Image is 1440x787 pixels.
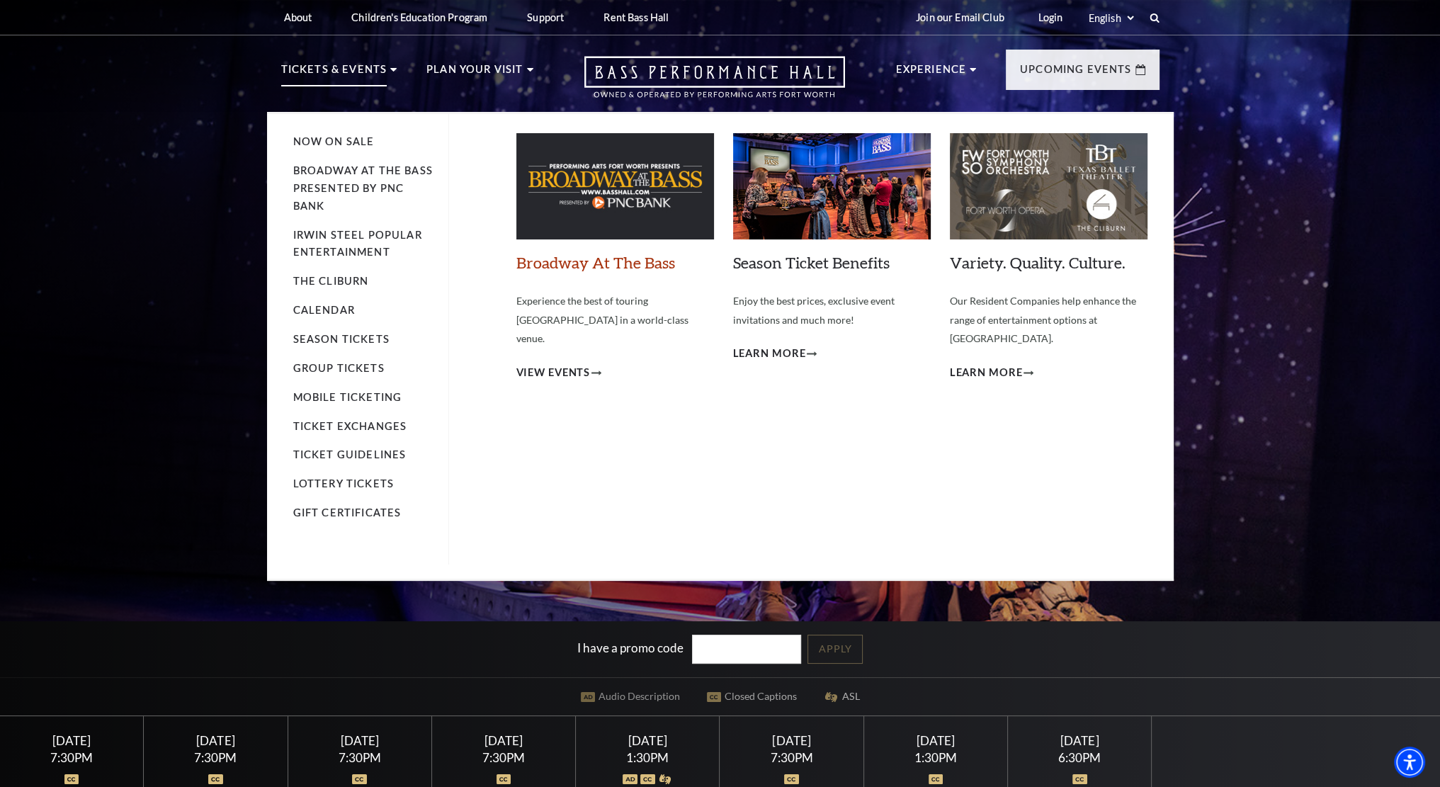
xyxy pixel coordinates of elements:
select: Select: [1086,11,1136,25]
p: About [284,11,312,23]
p: Enjoy the best prices, exclusive event invitations and much more! [733,292,931,329]
div: [DATE] [737,733,846,748]
p: Support [527,11,564,23]
div: 7:30PM [17,752,127,764]
p: Children's Education Program [351,11,487,23]
div: [DATE] [305,733,414,748]
div: [DATE] [1025,733,1135,748]
div: 7:30PM [449,752,559,764]
a: Open this option [533,56,896,112]
a: Learn More Variety. Quality. Culture. [950,364,1034,382]
p: Experience [896,61,967,86]
a: Broadway At The Bass presented by PNC Bank [293,164,433,212]
img: Season Ticket Benefits [733,133,931,239]
a: Ticket Exchanges [293,420,407,432]
p: Plan Your Visit [426,61,523,86]
div: [DATE] [161,733,271,748]
a: Irwin Steel Popular Entertainment [293,229,422,259]
div: 7:30PM [161,752,271,764]
a: Learn More Season Ticket Benefits [733,345,817,363]
a: Calendar [293,304,355,316]
p: Rent Bass Hall [603,11,669,23]
div: 7:30PM [305,752,414,764]
a: View Events [516,364,602,382]
span: Learn More [950,364,1023,382]
a: Season Ticket Benefits [733,253,890,272]
p: Upcoming Events [1020,61,1132,86]
a: Gift Certificates [293,506,402,519]
a: Ticket Guidelines [293,448,407,460]
img: Variety. Quality. Culture. [950,133,1147,239]
span: Learn More [733,345,806,363]
span: View Events [516,364,591,382]
a: Variety. Quality. Culture. [950,253,1126,272]
div: Accessibility Menu [1394,747,1425,778]
a: Broadway At The Bass [516,253,675,272]
label: I have a promo code [577,640,684,655]
a: Group Tickets [293,362,385,374]
a: Now On Sale [293,135,375,147]
img: Broadway At The Bass [516,133,714,239]
a: Lottery Tickets [293,477,395,489]
div: [DATE] [449,733,559,748]
div: 1:30PM [881,752,991,764]
div: 1:30PM [593,752,703,764]
div: 6:30PM [1025,752,1135,764]
div: [DATE] [17,733,127,748]
a: Mobile Ticketing [293,391,402,403]
a: The Cliburn [293,275,369,287]
div: [DATE] [593,733,703,748]
div: [DATE] [881,733,991,748]
a: Season Tickets [293,333,390,345]
p: Experience the best of touring [GEOGRAPHIC_DATA] in a world-class venue. [516,292,714,349]
p: Tickets & Events [281,61,387,86]
p: Our Resident Companies help enhance the range of entertainment options at [GEOGRAPHIC_DATA]. [950,292,1147,349]
div: 7:30PM [737,752,846,764]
